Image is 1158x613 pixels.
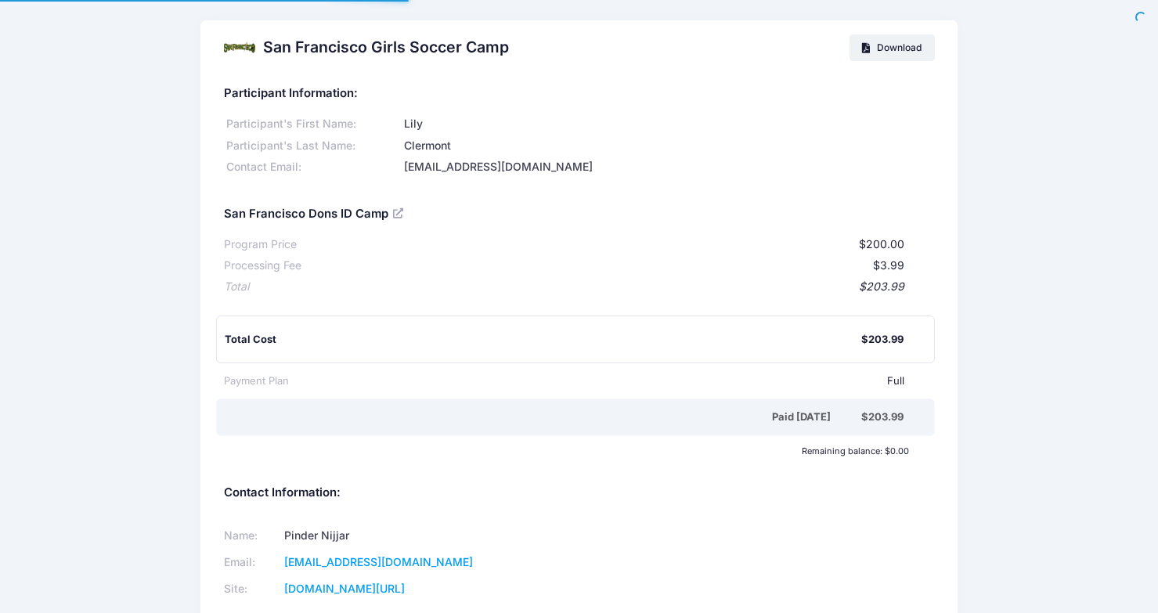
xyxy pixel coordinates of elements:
[224,236,297,253] div: Program Price
[227,409,861,425] div: Paid [DATE]
[224,373,289,389] div: Payment Plan
[402,159,935,175] div: [EMAIL_ADDRESS][DOMAIN_NAME]
[284,555,473,568] a: [EMAIL_ADDRESS][DOMAIN_NAME]
[402,116,935,132] div: Lily
[224,138,402,154] div: Participant's Last Name:
[224,576,280,603] td: Site:
[224,87,935,101] h5: Participant Information:
[224,550,280,576] td: Email:
[224,279,249,295] div: Total
[224,523,280,550] td: Name:
[850,34,935,61] a: Download
[301,258,904,274] div: $3.99
[224,207,406,222] h5: San Francisco Dons ID Camp
[861,409,904,425] div: $203.99
[225,332,861,348] div: Total Cost
[861,332,904,348] div: $203.99
[402,138,935,154] div: Clermont
[289,373,904,389] div: Full
[393,206,406,220] a: View Registration Details
[263,38,509,56] h2: San Francisco Girls Soccer Camp
[280,523,559,550] td: Pinder Nijjar
[216,446,917,456] div: Remaining balance: $0.00
[877,41,922,53] span: Download
[224,486,935,500] h5: Contact Information:
[284,582,405,595] a: [DOMAIN_NAME][URL]
[224,258,301,274] div: Processing Fee
[859,237,904,251] span: $200.00
[224,159,402,175] div: Contact Email:
[249,279,904,295] div: $203.99
[224,116,402,132] div: Participant's First Name:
